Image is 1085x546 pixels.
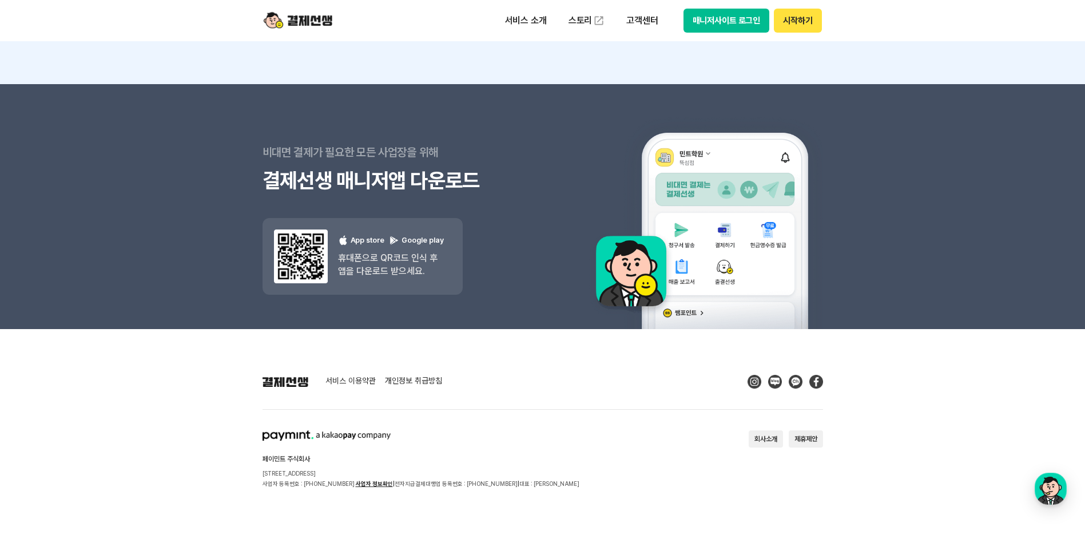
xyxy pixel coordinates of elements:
a: 개인정보 취급방침 [385,377,442,387]
a: 서비스 이용약관 [325,377,376,387]
img: Kakao Talk [789,375,802,389]
button: 매니저사이트 로그인 [683,9,770,33]
p: 서비스 소개 [497,10,555,31]
p: 고객센터 [618,10,666,31]
a: 사업자 정보확인 [356,480,393,487]
img: paymint logo [263,430,391,441]
img: 구글 플레이 로고 [389,235,399,246]
img: Facebook [809,375,823,389]
p: 휴대폰으로 QR코드 인식 후 앱을 다운로드 받으세요. [338,251,444,278]
h2: 페이민트 주식회사 [263,456,579,462]
span: | [393,480,395,487]
span: 설정 [177,380,190,389]
h3: 결제선생 매니저앱 다운로드 [263,167,543,195]
a: 홈 [3,363,75,391]
button: 시작하기 [774,9,821,33]
p: [STREET_ADDRESS] [263,468,579,478]
span: | [518,480,519,487]
img: 앱 예시 이미지 [581,86,823,329]
img: 외부 도메인 오픈 [593,15,605,26]
p: 사업자 등록번호 : [PHONE_NUMBER] 전자지급결제대행업 등록번호 : [PHONE_NUMBER] 대표 : [PERSON_NAME] [263,478,579,489]
a: 스토리 [561,9,613,32]
a: 대화 [75,363,148,391]
img: 결제선생 로고 [263,377,308,387]
a: 설정 [148,363,220,391]
img: logo [264,10,332,31]
span: 홈 [36,380,43,389]
img: 앱 다운도르드 qr [274,230,328,283]
p: 비대면 결제가 필요한 모든 사업장을 위해 [263,138,543,167]
span: 대화 [105,381,118,390]
button: 제휴제안 [789,430,823,448]
img: Instagram [748,375,761,389]
p: App store [338,235,384,246]
img: Blog [768,375,782,389]
button: 회사소개 [749,430,783,448]
img: 애플 로고 [338,235,348,246]
p: Google play [389,235,444,246]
